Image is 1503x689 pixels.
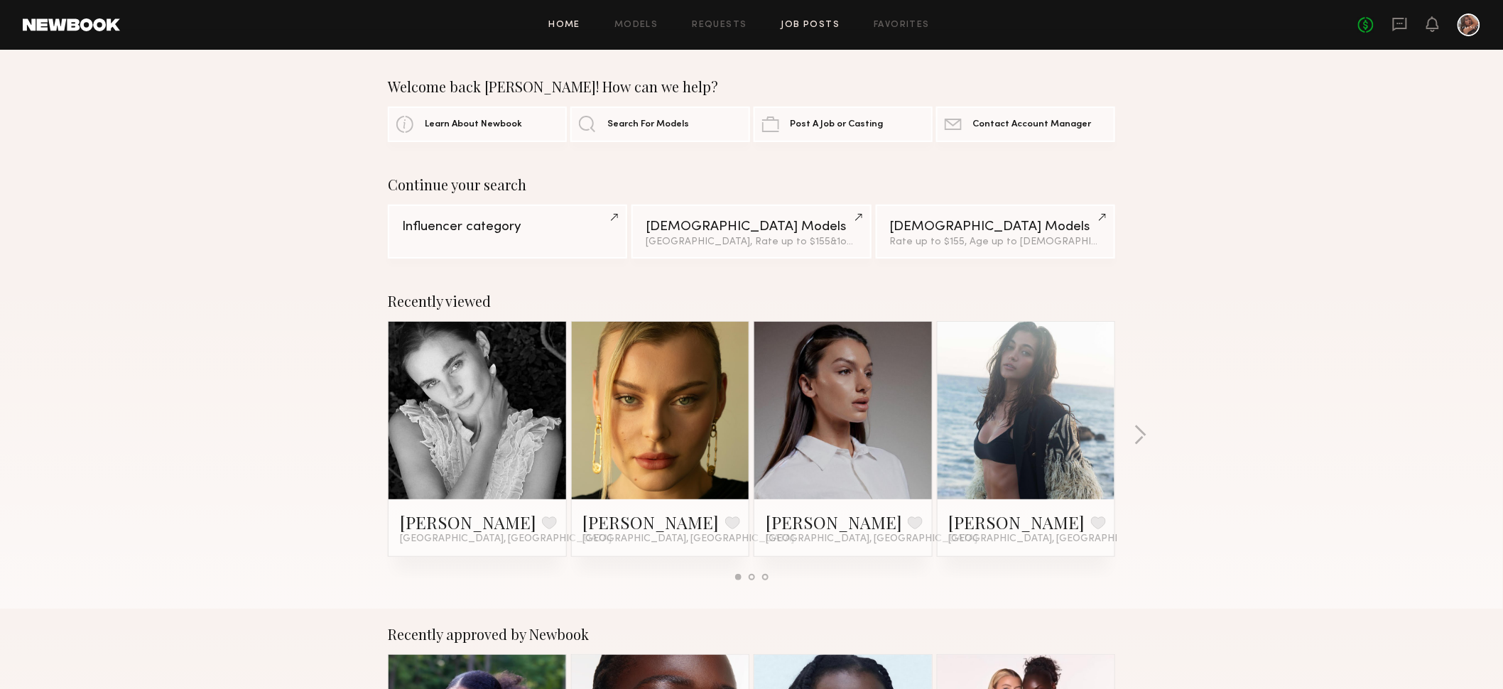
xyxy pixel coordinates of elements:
a: [DEMOGRAPHIC_DATA] Models[GEOGRAPHIC_DATA], Rate up to $155&1other filter [631,205,871,259]
a: Favorites [874,21,930,30]
span: Post A Job or Casting [791,120,884,129]
a: Requests [693,21,747,30]
a: Influencer category [388,205,627,259]
a: [PERSON_NAME] [400,511,536,533]
a: Search For Models [570,107,749,142]
a: Home [549,21,581,30]
div: Continue your search [388,176,1115,193]
a: Learn About Newbook [388,107,567,142]
a: [DEMOGRAPHIC_DATA] ModelsRate up to $155, Age up to [DEMOGRAPHIC_DATA]. [876,205,1115,259]
span: [GEOGRAPHIC_DATA], [GEOGRAPHIC_DATA] [583,533,795,545]
a: Job Posts [781,21,840,30]
span: [GEOGRAPHIC_DATA], [GEOGRAPHIC_DATA] [766,533,977,545]
div: [DEMOGRAPHIC_DATA] Models [646,220,857,234]
div: Recently approved by Newbook [388,626,1115,643]
span: Learn About Newbook [425,120,522,129]
a: Models [614,21,658,30]
div: [DEMOGRAPHIC_DATA] Models [890,220,1101,234]
div: Rate up to $155, Age up to [DEMOGRAPHIC_DATA]. [890,237,1101,247]
span: & 1 other filter [830,237,891,246]
div: [GEOGRAPHIC_DATA], Rate up to $155 [646,237,857,247]
div: Influencer category [402,220,613,234]
a: Contact Account Manager [936,107,1115,142]
div: Welcome back [PERSON_NAME]! How can we help? [388,78,1115,95]
a: [PERSON_NAME] [949,511,1085,533]
a: [PERSON_NAME] [583,511,720,533]
span: Contact Account Manager [973,120,1092,129]
span: [GEOGRAPHIC_DATA], [GEOGRAPHIC_DATA] [949,533,1161,545]
span: [GEOGRAPHIC_DATA], [GEOGRAPHIC_DATA] [400,533,612,545]
div: Recently viewed [388,293,1115,310]
span: Search For Models [607,120,689,129]
a: [PERSON_NAME] [766,511,902,533]
a: Post A Job or Casting [754,107,933,142]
